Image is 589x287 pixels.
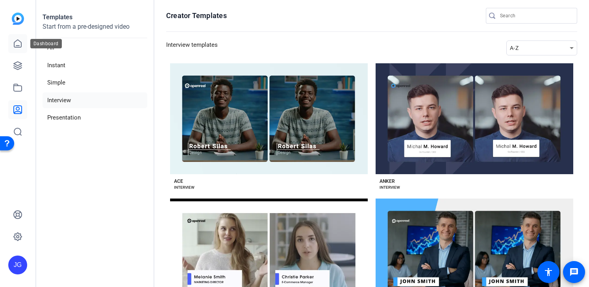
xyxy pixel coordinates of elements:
[43,92,147,109] li: Interview
[30,39,62,48] div: Dashboard
[8,256,27,274] div: JG
[166,11,227,20] h1: Creator Templates
[166,40,218,55] h3: Interview templates
[170,63,368,174] button: Template image
[376,63,573,174] button: Template image
[174,178,183,184] div: ACE
[500,11,571,20] input: Search
[43,110,147,126] li: Presentation
[380,178,395,184] div: ANKER
[380,184,400,191] div: INTERVIEW
[43,40,147,56] li: All
[43,57,147,74] li: Instant
[174,184,194,191] div: INTERVIEW
[12,13,24,25] img: blue-gradient.svg
[43,13,72,21] strong: Templates
[43,75,147,91] li: Simple
[544,267,553,277] mat-icon: accessibility
[510,45,519,51] span: A-Z
[43,22,147,38] p: Start from a pre-designed video
[569,267,579,277] mat-icon: message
